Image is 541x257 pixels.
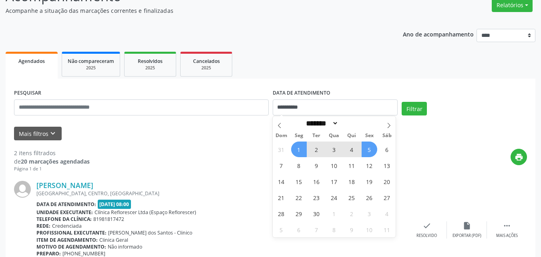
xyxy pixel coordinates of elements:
span: Outubro 7, 2025 [309,222,324,237]
span: Setembro 21, 2025 [274,190,289,205]
span: Ter [308,133,325,138]
p: Acompanhe a situação das marcações correntes e finalizadas [6,6,376,15]
span: Outubro 11, 2025 [379,222,395,237]
span: Outubro 10, 2025 [362,222,377,237]
span: Setembro 13, 2025 [379,158,395,173]
span: Setembro 7, 2025 [274,158,289,173]
div: [GEOGRAPHIC_DATA], CENTRO, [GEOGRAPHIC_DATA] [36,190,407,197]
span: Setembro 11, 2025 [344,158,360,173]
div: 2025 [68,65,114,71]
span: Outubro 8, 2025 [326,222,342,237]
div: de [14,157,90,166]
span: Sáb [378,133,396,138]
b: Telefone da clínica: [36,216,92,223]
span: Setembro 24, 2025 [326,190,342,205]
span: Cancelados [193,58,220,65]
div: Resolvido [416,233,437,239]
i: print [515,153,523,162]
span: Setembro 2, 2025 [309,142,324,157]
span: Setembro 6, 2025 [379,142,395,157]
span: Outubro 4, 2025 [379,206,395,221]
select: Month [304,119,339,127]
input: Year [338,119,365,127]
span: Clinica Geral [99,237,128,243]
i: insert_drive_file [463,221,471,230]
span: Setembro 26, 2025 [362,190,377,205]
label: DATA DE ATENDIMENTO [273,87,330,99]
span: Qua [325,133,343,138]
div: 2 itens filtrados [14,149,90,157]
b: Data de atendimento: [36,201,96,208]
b: Preparo: [36,250,61,257]
div: 2025 [130,65,170,71]
span: Setembro 9, 2025 [309,158,324,173]
span: Setembro 30, 2025 [309,206,324,221]
img: img [14,181,31,198]
div: Mais ações [496,233,518,239]
strong: 20 marcações agendadas [21,158,90,165]
span: Setembro 14, 2025 [274,174,289,189]
span: Dom [273,133,290,138]
span: Não compareceram [68,58,114,65]
label: PESQUISAR [14,87,41,99]
i: check [422,221,431,230]
button: Mais filtroskeyboard_arrow_down [14,127,62,141]
span: Outubro 2, 2025 [344,206,360,221]
span: Setembro 20, 2025 [379,174,395,189]
span: 81981817472 [93,216,124,223]
span: Outubro 1, 2025 [326,206,342,221]
div: Página 1 de 1 [14,166,90,172]
span: Setembro 1, 2025 [291,142,307,157]
span: [PERSON_NAME] dos Santos - Clinico [108,229,192,236]
span: Setembro 19, 2025 [362,174,377,189]
span: Setembro 28, 2025 [274,206,289,221]
span: Agendados [18,58,45,65]
i: keyboard_arrow_down [48,129,57,138]
b: Unidade executante: [36,209,93,216]
span: Setembro 27, 2025 [379,190,395,205]
span: [DATE] 08:00 [98,200,131,209]
span: Outubro 6, 2025 [291,222,307,237]
span: Resolvidos [138,58,163,65]
button: print [511,149,527,165]
i:  [503,221,511,230]
span: Setembro 3, 2025 [326,142,342,157]
span: Setembro 25, 2025 [344,190,360,205]
span: Setembro 12, 2025 [362,158,377,173]
div: Exportar (PDF) [453,233,481,239]
span: Setembro 8, 2025 [291,158,307,173]
span: Setembro 29, 2025 [291,206,307,221]
span: Outubro 3, 2025 [362,206,377,221]
b: Rede: [36,223,50,229]
span: Setembro 10, 2025 [326,158,342,173]
span: Setembro 23, 2025 [309,190,324,205]
p: Ano de acompanhamento [403,29,474,39]
b: Item de agendamento: [36,237,98,243]
span: Clínica Reflorescer Ltda (Espaço Reflorescer) [95,209,196,216]
span: Setembro 17, 2025 [326,174,342,189]
div: 2025 [186,65,226,71]
span: Outubro 9, 2025 [344,222,360,237]
span: Setembro 4, 2025 [344,142,360,157]
b: Motivo de agendamento: [36,243,106,250]
b: Profissional executante: [36,229,107,236]
span: Qui [343,133,360,138]
a: [PERSON_NAME] [36,181,93,190]
span: Setembro 16, 2025 [309,174,324,189]
span: Seg [290,133,308,138]
span: Setembro 5, 2025 [362,142,377,157]
span: Agosto 31, 2025 [274,142,289,157]
span: Setembro 18, 2025 [344,174,360,189]
span: Outubro 5, 2025 [274,222,289,237]
span: [PHONE_NUMBER] [62,250,105,257]
span: Sex [360,133,378,138]
span: Credenciada [52,223,82,229]
span: Não informado [108,243,142,250]
span: Setembro 15, 2025 [291,174,307,189]
span: Setembro 22, 2025 [291,190,307,205]
button: Filtrar [402,102,427,115]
